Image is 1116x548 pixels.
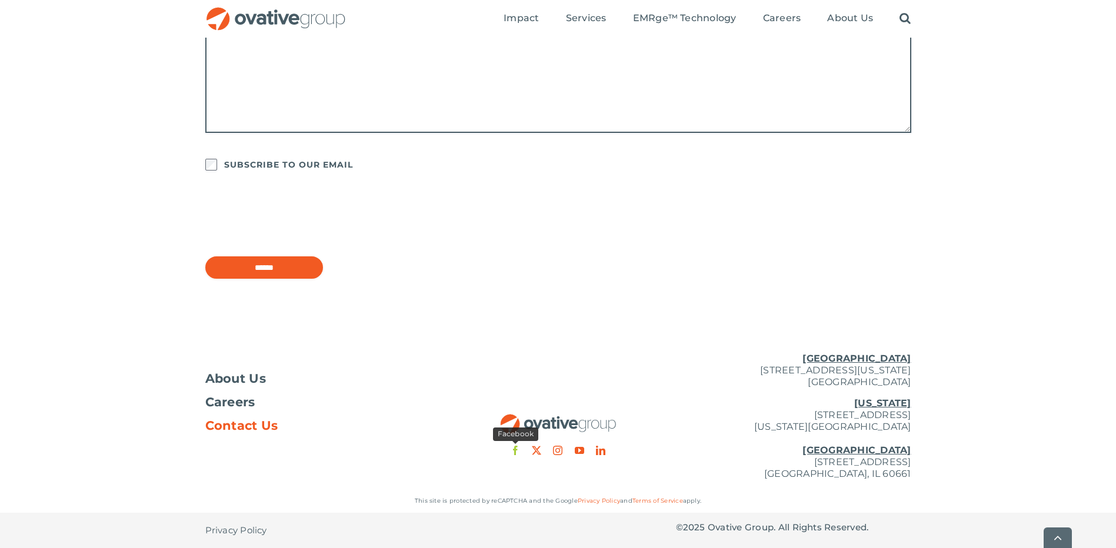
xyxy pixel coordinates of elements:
[511,446,520,455] a: facebook
[633,12,737,25] a: EMRge™ Technology
[854,397,911,409] u: [US_STATE]
[205,513,267,548] a: Privacy Policy
[676,353,911,388] p: [STREET_ADDRESS][US_STATE] [GEOGRAPHIC_DATA]
[205,396,255,408] span: Careers
[676,522,911,533] p: © Ovative Group. All Rights Reserved.
[205,495,911,507] p: This site is protected by reCAPTCHA and the Google and apply.
[566,12,607,25] a: Services
[205,196,384,242] iframe: reCAPTCHA
[802,353,911,364] u: [GEOGRAPHIC_DATA]
[632,497,683,504] a: Terms of Service
[802,445,911,456] u: [GEOGRAPHIC_DATA]
[596,446,605,455] a: linkedin
[205,513,441,548] nav: Footer - Privacy Policy
[900,12,911,25] a: Search
[827,12,873,25] a: About Us
[205,373,441,432] nav: Footer Menu
[676,397,911,480] p: [STREET_ADDRESS] [US_STATE][GEOGRAPHIC_DATA] [STREET_ADDRESS] [GEOGRAPHIC_DATA], IL 60661
[205,6,347,17] a: OG_Full_horizontal_RGB
[205,420,278,432] span: Contact Us
[578,497,620,504] a: Privacy Policy
[504,12,539,25] a: Impact
[683,522,705,533] span: 2025
[763,12,801,25] a: Careers
[205,396,441,408] a: Careers
[205,420,441,432] a: Contact Us
[763,12,801,24] span: Careers
[205,373,441,385] a: About Us
[827,12,873,24] span: About Us
[553,446,562,455] a: instagram
[504,12,539,24] span: Impact
[205,524,267,536] span: Privacy Policy
[575,446,584,455] a: youtube
[566,12,607,24] span: Services
[532,446,541,455] a: twitter
[205,373,266,385] span: About Us
[499,413,617,424] a: OG_Full_horizontal_RGB
[493,427,539,441] div: Facebook
[224,156,353,173] label: SUBSCRIBE TO OUR EMAIL
[633,12,737,24] span: EMRge™ Technology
